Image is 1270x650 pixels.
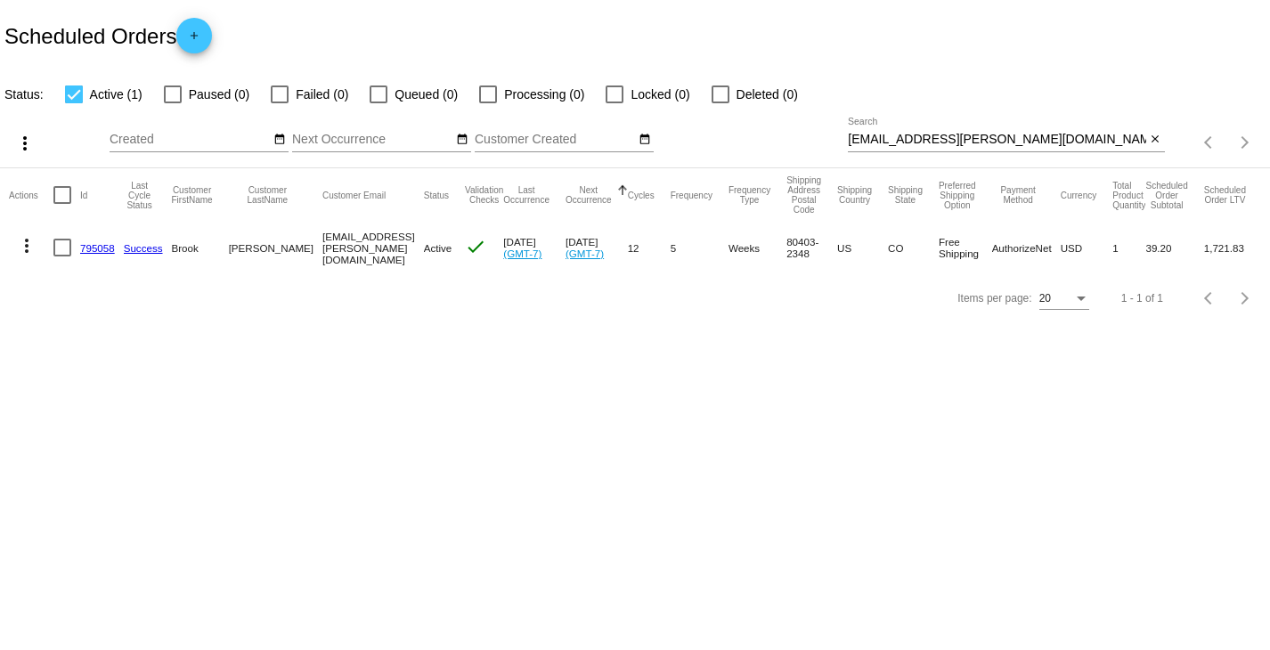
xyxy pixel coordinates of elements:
button: Change sorting for CustomerFirstName [172,185,213,205]
button: Change sorting for ShippingPostcode [786,175,821,215]
input: Customer Created [475,133,635,147]
mat-header-cell: Actions [9,168,53,222]
h2: Scheduled Orders [4,18,212,53]
button: Change sorting for LifetimeValue [1204,185,1246,205]
mat-cell: AuthorizeNet [992,222,1061,273]
mat-cell: [DATE] [566,222,628,273]
span: Active (1) [90,84,142,105]
mat-icon: more_vert [16,235,37,256]
mat-icon: more_vert [14,133,36,154]
span: Status: [4,87,44,102]
button: Change sorting for Subtotal [1145,181,1187,210]
button: Change sorting for CustomerEmail [322,190,386,200]
mat-header-cell: Validation Checks [465,168,503,222]
input: Search [848,133,1145,147]
mat-select: Items per page: [1039,293,1089,305]
mat-cell: [EMAIL_ADDRESS][PERSON_NAME][DOMAIN_NAME] [322,222,424,273]
mat-cell: 80403-2348 [786,222,837,273]
button: Change sorting for ShippingCountry [837,185,872,205]
mat-cell: 5 [671,222,729,273]
mat-cell: [DATE] [503,222,566,273]
button: Change sorting for CustomerLastName [229,185,306,205]
mat-cell: CO [888,222,939,273]
button: Change sorting for FrequencyType [729,185,770,205]
button: Change sorting for PreferredShippingOption [939,181,976,210]
button: Change sorting for Cycles [628,190,655,200]
span: Locked (0) [631,84,689,105]
span: Queued (0) [395,84,458,105]
button: Change sorting for LastOccurrenceUtc [503,185,550,205]
span: Paused (0) [189,84,249,105]
mat-cell: US [837,222,888,273]
mat-cell: 1,721.83 [1204,222,1262,273]
div: Items per page: [957,292,1031,305]
span: Deleted (0) [737,84,798,105]
button: Change sorting for Status [424,190,449,200]
button: Change sorting for ShippingState [888,185,923,205]
a: Success [124,242,163,254]
button: Change sorting for Id [80,190,87,200]
mat-icon: close [1149,133,1161,147]
button: Change sorting for CurrencyIso [1061,190,1097,200]
mat-cell: Free Shipping [939,222,992,273]
mat-cell: USD [1061,222,1113,273]
a: (GMT-7) [566,248,604,259]
mat-icon: date_range [456,133,468,147]
span: Processing (0) [504,84,584,105]
a: (GMT-7) [503,248,541,259]
button: Previous page [1192,280,1227,316]
span: Failed (0) [296,84,348,105]
button: Next page [1227,280,1263,316]
input: Created [110,133,270,147]
div: 1 - 1 of 1 [1121,292,1163,305]
mat-cell: Brook [172,222,229,273]
span: 20 [1039,292,1051,305]
span: Active [424,242,452,254]
mat-cell: Weeks [729,222,786,273]
button: Previous page [1192,125,1227,160]
button: Clear [1146,131,1165,150]
mat-cell: 12 [628,222,671,273]
mat-icon: check [465,236,486,257]
mat-icon: date_range [639,133,651,147]
button: Change sorting for PaymentMethod.Type [992,185,1045,205]
button: Change sorting for Frequency [671,190,712,200]
button: Change sorting for NextOccurrenceUtc [566,185,612,205]
button: Next page [1227,125,1263,160]
mat-cell: [PERSON_NAME] [229,222,322,273]
mat-icon: date_range [273,133,286,147]
input: Next Occurrence [292,133,452,147]
mat-header-cell: Total Product Quantity [1112,168,1145,222]
mat-icon: add [183,29,205,51]
mat-cell: 39.20 [1145,222,1203,273]
button: Change sorting for LastProcessingCycleId [124,181,156,210]
mat-cell: 1 [1112,222,1145,273]
a: 795058 [80,242,115,254]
